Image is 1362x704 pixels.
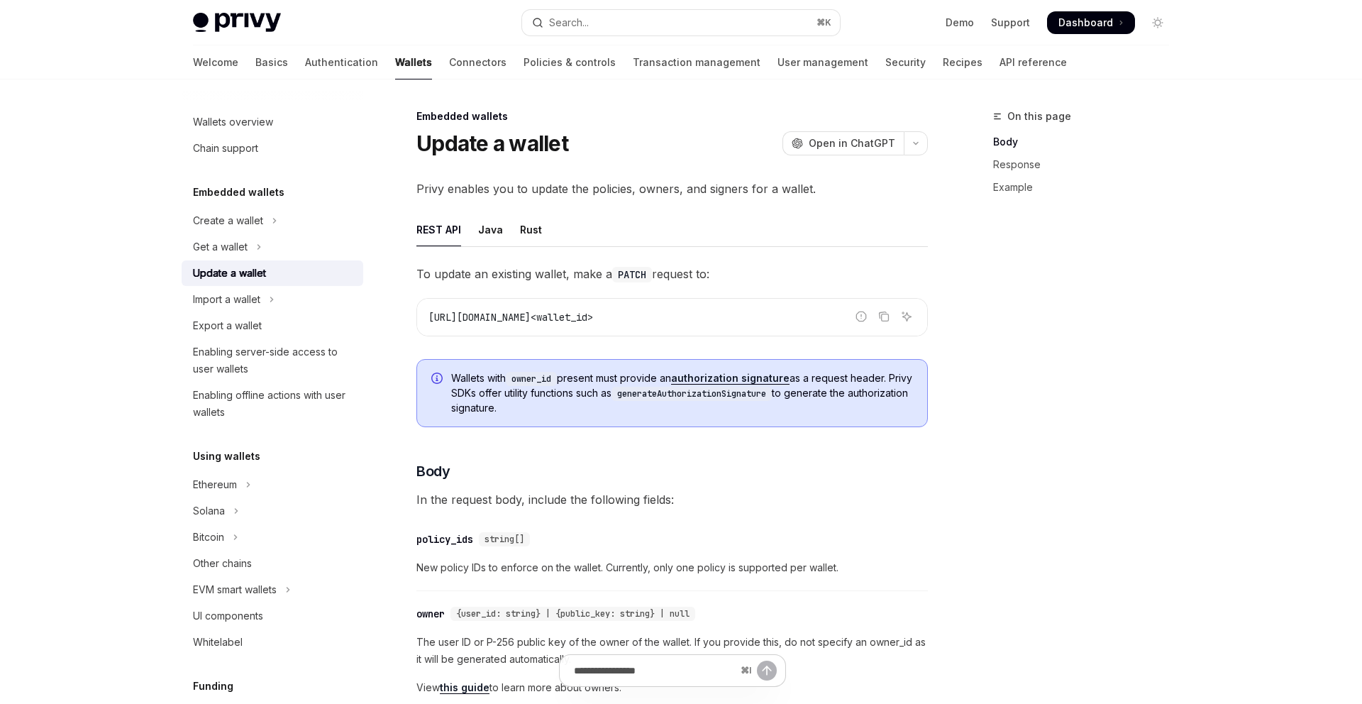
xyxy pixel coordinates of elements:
div: Search... [549,14,589,31]
a: Other chains [182,551,363,576]
span: [URL][DOMAIN_NAME]<wallet_id> [428,311,593,324]
span: Privy enables you to update the policies, owners, and signers for a wallet. [416,179,928,199]
a: Welcome [193,45,238,79]
span: {user_id: string} | {public_key: string} | null [456,608,690,620]
a: Security [885,45,926,79]
div: Java [478,213,503,246]
a: Basics [255,45,288,79]
div: Export a wallet [193,317,262,334]
a: Authentication [305,45,378,79]
a: API reference [1000,45,1067,79]
button: Copy the contents from the code block [875,307,893,326]
button: Toggle Bitcoin section [182,524,363,550]
div: Ethereum [193,476,237,493]
button: Toggle Get a wallet section [182,234,363,260]
span: string[] [485,534,524,545]
a: Demo [946,16,974,30]
code: owner_id [506,372,557,386]
input: Ask a question... [574,655,735,686]
a: authorization signature [671,372,790,385]
div: Wallets overview [193,114,273,131]
a: Enabling server-side access to user wallets [182,339,363,382]
a: Example [993,176,1180,199]
span: To update an existing wallet, make a request to: [416,264,928,284]
h5: Embedded wallets [193,184,284,201]
code: PATCH [612,267,652,282]
a: Response [993,153,1180,176]
div: REST API [416,213,461,246]
span: In the request body, include the following fields: [416,490,928,510]
button: Toggle Import a wallet section [182,287,363,312]
button: Ask AI [897,307,916,326]
a: Export a wallet [182,313,363,339]
a: Wallets [395,45,432,79]
span: On this page [1007,108,1071,125]
div: EVM smart wallets [193,581,277,598]
a: Enabling offline actions with user wallets [182,383,363,425]
a: Policies & controls [524,45,616,79]
div: Get a wallet [193,238,248,255]
a: UI components [182,603,363,629]
a: Update a wallet [182,260,363,286]
div: Rust [520,213,542,246]
a: Transaction management [633,45,760,79]
div: UI components [193,607,263,625]
a: Connectors [449,45,506,79]
span: Open in ChatGPT [809,136,895,150]
span: Dashboard [1058,16,1113,30]
code: generateAuthorizationSignature [611,387,772,401]
div: Create a wallet [193,212,263,229]
button: Report incorrect code [852,307,870,326]
a: Support [991,16,1030,30]
button: Send message [757,661,777,681]
span: Body [416,461,450,481]
button: Toggle Ethereum section [182,472,363,497]
div: policy_ids [416,532,473,546]
div: Other chains [193,555,252,572]
button: Toggle Solana section [182,498,363,524]
div: owner [416,607,445,621]
img: light logo [193,13,281,33]
div: Bitcoin [193,529,224,546]
div: Enabling offline actions with user wallets [193,387,355,421]
div: Enabling server-side access to user wallets [193,343,355,378]
span: The user ID or P-256 public key of the owner of the wallet. If you provide this, do not specify a... [416,634,928,668]
div: Update a wallet [193,265,266,282]
div: Embedded wallets [416,109,928,123]
a: Body [993,131,1180,153]
button: Open search [522,10,840,35]
span: Wallets with present must provide an as a request header. Privy SDKs offer utility functions such... [451,371,913,415]
a: Wallets overview [182,109,363,135]
a: Whitelabel [182,629,363,655]
div: Whitelabel [193,634,243,651]
button: Toggle dark mode [1146,11,1169,34]
a: Dashboard [1047,11,1135,34]
div: Solana [193,502,225,519]
button: Toggle EVM smart wallets section [182,577,363,603]
h1: Update a wallet [416,131,568,156]
a: Recipes [943,45,982,79]
svg: Info [431,373,445,387]
h5: Funding [193,678,233,695]
a: Chain support [182,136,363,161]
span: New policy IDs to enforce on the wallet. Currently, only one policy is supported per wallet. [416,559,928,576]
span: ⌘ K [816,17,831,28]
div: Import a wallet [193,291,260,308]
button: Open in ChatGPT [782,131,904,155]
button: Toggle Create a wallet section [182,208,363,233]
h5: Using wallets [193,448,260,465]
a: User management [777,45,868,79]
div: Chain support [193,140,258,157]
